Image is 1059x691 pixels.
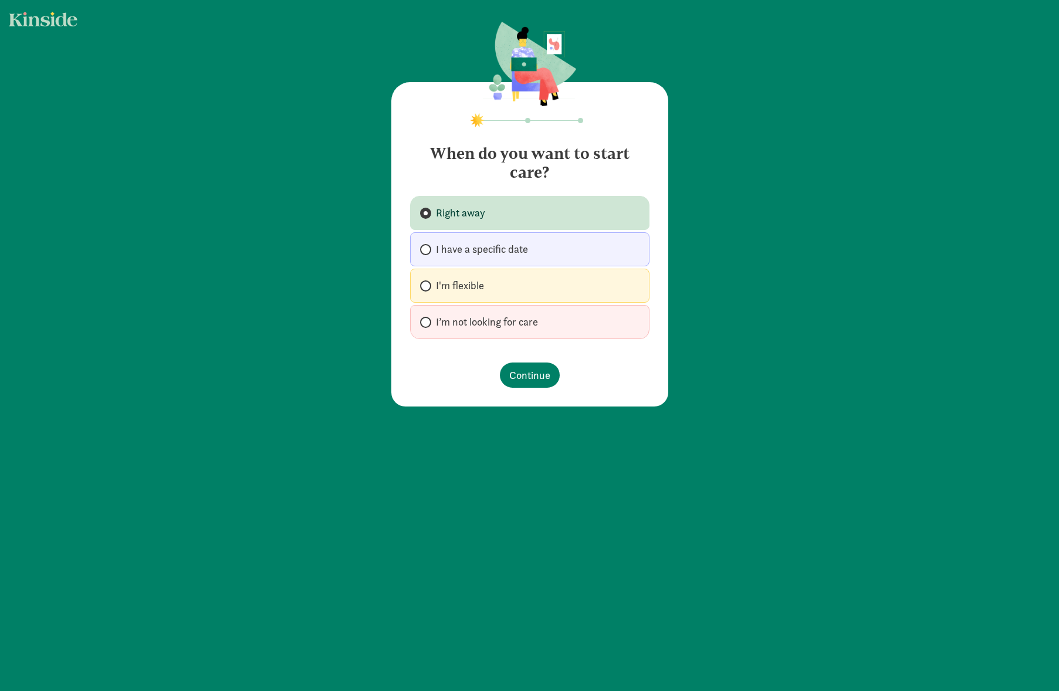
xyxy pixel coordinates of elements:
span: Right away [436,206,485,220]
span: I’m not looking for care [436,315,538,329]
span: Continue [509,367,550,383]
h4: When do you want to start care? [410,135,649,182]
button: Continue [500,363,560,388]
span: I have a specific date [436,242,528,256]
span: I'm flexible [436,279,484,293]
